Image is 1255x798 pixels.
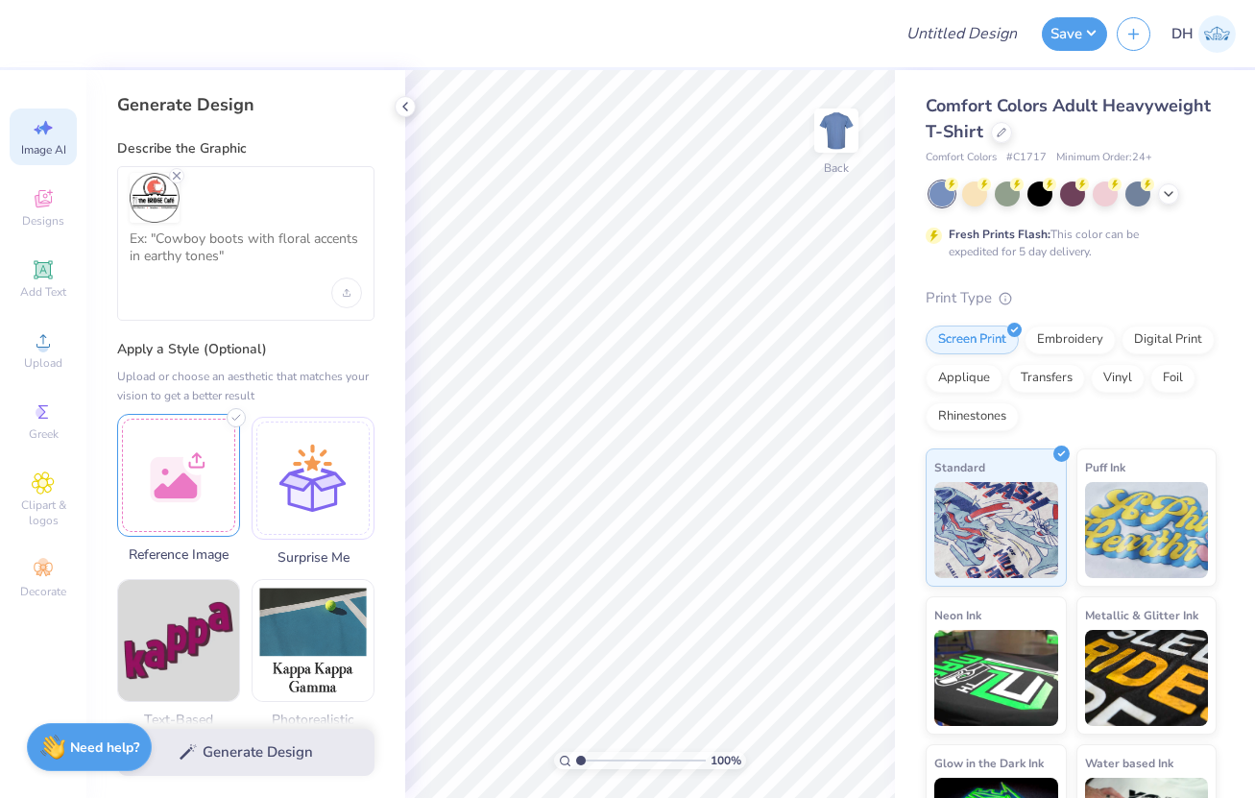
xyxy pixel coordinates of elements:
[949,226,1185,260] div: This color can be expedited for 5 day delivery.
[169,168,184,183] svg: Remove uploaded image
[1025,326,1116,354] div: Embroidery
[29,426,59,442] span: Greek
[1006,150,1047,166] span: # C1717
[21,142,66,157] span: Image AI
[1171,15,1236,53] a: DH
[20,284,66,300] span: Add Text
[253,580,374,701] img: Photorealistic
[1042,17,1107,51] button: Save
[1085,753,1173,773] span: Water based Ink
[926,150,997,166] span: Comfort Colors
[824,159,849,177] div: Back
[934,605,981,625] span: Neon Ink
[1056,150,1152,166] span: Minimum Order: 24 +
[1008,364,1085,393] div: Transfers
[117,544,240,565] span: Reference Image
[926,287,1217,309] div: Print Type
[70,738,139,757] strong: Need help?
[817,111,856,150] img: Back
[10,497,77,528] span: Clipart & logos
[934,482,1058,578] img: Standard
[20,584,66,599] span: Decorate
[926,326,1019,354] div: Screen Print
[1085,482,1209,578] img: Puff Ink
[331,278,362,308] div: Upload image
[117,367,374,405] div: Upload or choose an aesthetic that matches your vision to get a better result
[130,173,180,223] img: Upload 1
[1085,605,1198,625] span: Metallic & Glitter Ink
[118,580,239,701] img: Text-Based
[1085,630,1209,726] img: Metallic & Glitter Ink
[1085,457,1125,477] span: Puff Ink
[24,355,62,371] span: Upload
[934,753,1044,773] span: Glow in the Dark Ink
[117,139,374,158] label: Describe the Graphic
[711,752,741,769] span: 100 %
[1150,364,1195,393] div: Foil
[934,630,1058,726] img: Neon Ink
[926,402,1019,431] div: Rhinestones
[117,93,374,116] div: Generate Design
[22,213,64,229] span: Designs
[1171,23,1194,45] span: DH
[926,94,1211,143] span: Comfort Colors Adult Heavyweight T-Shirt
[117,340,374,359] label: Apply a Style (Optional)
[926,364,1002,393] div: Applique
[1198,15,1236,53] img: Dayna Hausspiegel
[934,457,985,477] span: Standard
[252,547,374,568] span: Surprise Me
[891,14,1032,53] input: Untitled Design
[1091,364,1145,393] div: Vinyl
[949,227,1050,242] strong: Fresh Prints Flash:
[1122,326,1215,354] div: Digital Print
